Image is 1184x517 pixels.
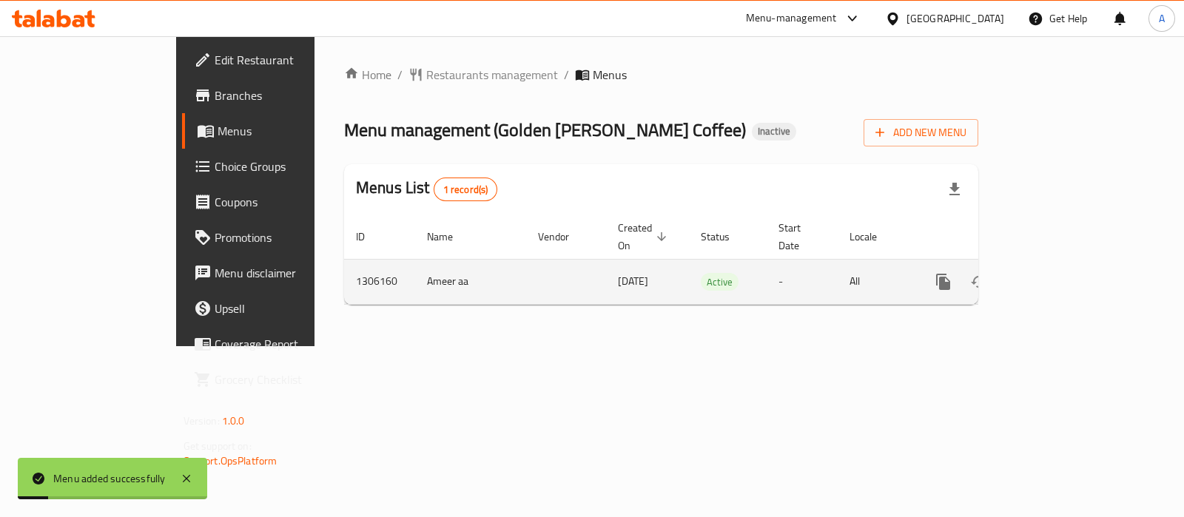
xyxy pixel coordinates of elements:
[215,335,362,353] span: Coverage Report
[356,228,384,246] span: ID
[701,228,749,246] span: Status
[427,228,472,246] span: Name
[182,220,374,255] a: Promotions
[222,411,245,430] span: 1.0.0
[937,172,972,207] div: Export file
[356,177,497,201] h2: Menus List
[182,255,374,291] a: Menu disclaimer
[701,274,739,291] span: Active
[434,183,497,197] span: 1 record(s)
[838,259,914,304] td: All
[618,271,648,291] span: [DATE]
[182,184,374,220] a: Coupons
[593,66,627,84] span: Menus
[397,66,403,84] li: /
[752,125,796,138] span: Inactive
[182,78,374,113] a: Branches
[752,123,796,141] div: Inactive
[767,259,838,304] td: -
[215,51,362,69] span: Edit Restaurant
[538,228,588,246] span: Vendor
[182,113,374,149] a: Menus
[215,229,362,246] span: Promotions
[215,264,362,282] span: Menu disclaimer
[344,259,415,304] td: 1306160
[778,219,820,254] span: Start Date
[182,362,374,397] a: Grocery Checklist
[415,259,526,304] td: Ameer aa
[184,411,220,430] span: Version:
[344,113,746,146] span: Menu management ( Golden [PERSON_NAME] Coffee )
[215,300,362,317] span: Upsell
[215,158,362,175] span: Choice Groups
[215,87,362,104] span: Branches
[408,66,558,84] a: Restaurants management
[344,66,978,84] nav: breadcrumb
[618,219,671,254] span: Created On
[564,66,569,84] li: /
[182,291,374,326] a: Upsell
[215,371,362,388] span: Grocery Checklist
[864,119,978,146] button: Add New Menu
[1159,10,1165,27] span: A
[344,214,1080,305] table: enhanced table
[746,10,837,27] div: Menu-management
[182,42,374,78] a: Edit Restaurant
[184,451,277,470] a: Support.OpsPlatform
[914,214,1080,260] th: Actions
[701,273,739,291] div: Active
[426,66,558,84] span: Restaurants management
[875,124,966,142] span: Add New Menu
[215,193,362,211] span: Coupons
[53,470,166,487] div: Menu added successfully
[182,149,374,184] a: Choice Groups
[926,264,961,300] button: more
[434,178,498,201] div: Total records count
[906,10,1004,27] div: [GEOGRAPHIC_DATA]
[182,326,374,362] a: Coverage Report
[218,122,362,140] span: Menus
[850,228,896,246] span: Locale
[184,436,252,456] span: Get support on:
